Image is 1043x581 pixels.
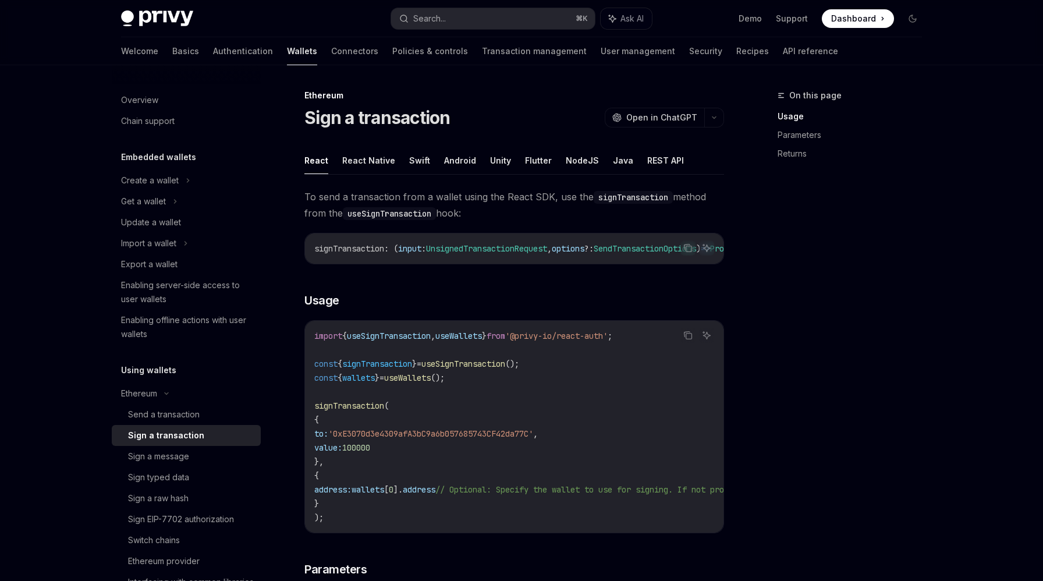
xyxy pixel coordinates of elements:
[172,37,199,65] a: Basics
[620,13,644,24] span: Ask AI
[783,37,838,65] a: API reference
[384,401,389,411] span: (
[314,512,324,523] span: );
[409,147,430,174] button: Swift
[314,484,352,495] span: address:
[128,449,189,463] div: Sign a message
[304,107,450,128] h1: Sign a transaction
[680,240,696,256] button: Copy the contents from the code block
[413,12,446,26] div: Search...
[566,147,599,174] button: NodeJS
[128,428,204,442] div: Sign a transaction
[314,428,328,439] span: to:
[505,331,608,341] span: '@privy-io/react-auth'
[112,509,261,530] a: Sign EIP-7702 authorization
[112,404,261,425] a: Send a transaction
[314,442,342,453] span: value:
[314,331,342,341] span: import
[412,359,417,369] span: }
[444,147,476,174] button: Android
[112,488,261,509] a: Sign a raw hash
[435,331,482,341] span: useWallets
[112,425,261,446] a: Sign a transaction
[112,212,261,233] a: Update a wallet
[831,13,876,24] span: Dashboard
[342,331,347,341] span: {
[304,292,339,309] span: Usage
[338,373,342,383] span: {
[314,456,324,467] span: },
[121,37,158,65] a: Welcome
[482,331,487,341] span: }
[314,373,338,383] span: const
[342,442,370,453] span: 100000
[342,147,395,174] button: React Native
[392,37,468,65] a: Policies & controls
[601,37,675,65] a: User management
[112,90,261,111] a: Overview
[121,114,175,128] div: Chain support
[417,359,421,369] span: =
[776,13,808,24] a: Support
[112,446,261,467] a: Sign a message
[391,8,595,29] button: Search...⌘K
[287,37,317,65] a: Wallets
[112,275,261,310] a: Enabling server-side access to user wallets
[304,561,367,578] span: Parameters
[505,359,519,369] span: ();
[594,191,673,204] code: signTransaction
[121,194,166,208] div: Get a wallet
[328,428,533,439] span: '0xE3070d3e4309afA3bC9a6b057685743CF42da77C'
[128,554,200,568] div: Ethereum provider
[213,37,273,65] a: Authentication
[121,10,193,27] img: dark logo
[613,147,633,174] button: Java
[112,310,261,345] a: Enabling offline actions with user wallets
[421,359,505,369] span: useSignTransaction
[112,551,261,572] a: Ethereum provider
[431,373,445,383] span: ();
[342,373,375,383] span: wallets
[384,373,431,383] span: useWallets
[482,37,587,65] a: Transaction management
[547,243,552,254] span: ,
[680,328,696,343] button: Copy the contents from the code block
[778,107,931,126] a: Usage
[699,328,714,343] button: Ask AI
[403,484,435,495] span: address
[739,13,762,24] a: Demo
[421,243,426,254] span: :
[314,401,384,411] span: signTransaction
[128,533,180,547] div: Switch chains
[121,150,196,164] h5: Embedded wallets
[594,243,696,254] span: SendTransactionOptions
[338,359,342,369] span: {
[112,467,261,488] a: Sign typed data
[121,215,181,229] div: Update a wallet
[314,243,384,254] span: signTransaction
[304,147,328,174] button: React
[626,112,697,123] span: Open in ChatGPT
[128,470,189,484] div: Sign typed data
[736,37,769,65] a: Recipes
[822,9,894,28] a: Dashboard
[121,173,179,187] div: Create a wallet
[121,313,254,341] div: Enabling offline actions with user wallets
[384,243,398,254] span: : (
[304,90,724,101] div: Ethereum
[314,415,319,425] span: {
[375,373,379,383] span: }
[121,93,158,107] div: Overview
[778,144,931,163] a: Returns
[696,243,701,254] span: )
[789,88,842,102] span: On this page
[384,484,389,495] span: [
[608,331,612,341] span: ;
[121,278,254,306] div: Enabling server-side access to user wallets
[552,243,584,254] span: options
[393,484,403,495] span: ].
[352,484,384,495] span: wallets
[121,257,178,271] div: Export a wallet
[121,236,176,250] div: Import a wallet
[128,491,189,505] div: Sign a raw hash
